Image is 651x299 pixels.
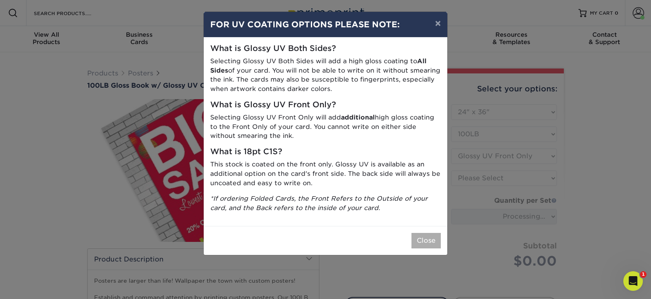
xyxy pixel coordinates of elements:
[341,113,375,121] strong: additional
[210,57,441,94] p: Selecting Glossy UV Both Sides will add a high gloss coating to of your card. You will not be abl...
[210,44,441,53] h5: What is Glossy UV Both Sides?
[429,12,447,35] button: ×
[210,147,441,157] h5: What is 18pt C1S?
[210,160,441,188] p: This stock is coated on the front only. Glossy UV is available as an additional option on the car...
[411,233,441,248] button: Close
[210,113,441,141] p: Selecting Glossy UV Front Only will add high gloss coating to the Front Only of your card. You ca...
[623,271,643,291] iframe: Intercom live chat
[210,195,428,212] i: *If ordering Folded Cards, the Front Refers to the Outside of your card, and the Back refers to t...
[210,100,441,110] h5: What is Glossy UV Front Only?
[640,271,647,278] span: 1
[210,18,441,31] h4: FOR UV COATING OPTIONS PLEASE NOTE:
[210,57,427,74] strong: All Sides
